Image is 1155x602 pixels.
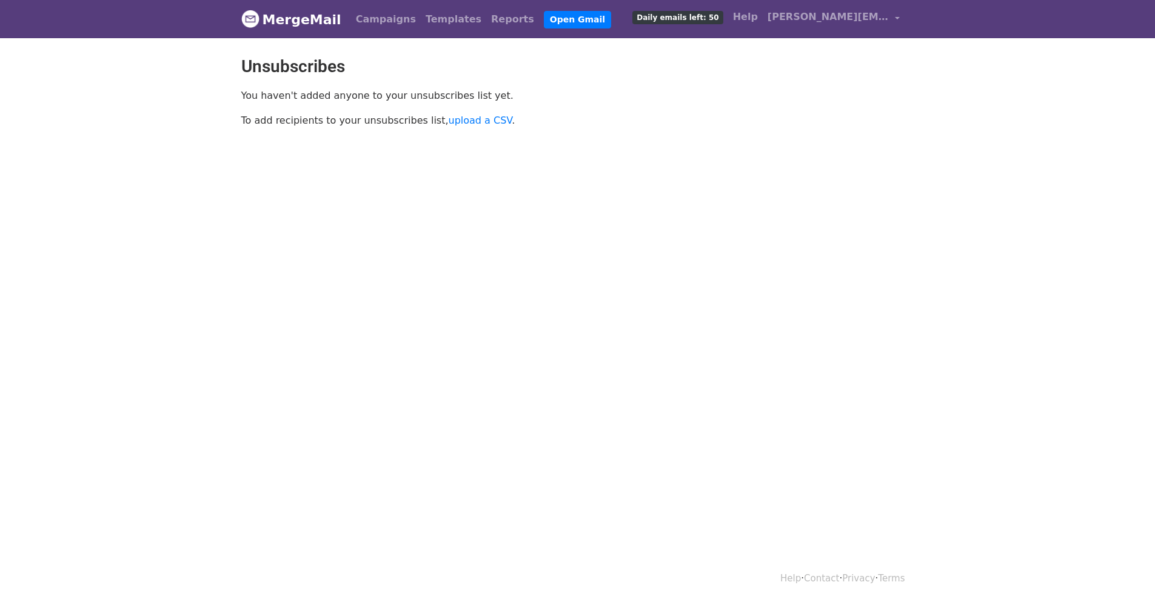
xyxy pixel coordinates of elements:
[628,5,728,29] a: Daily emails left: 50
[878,573,905,584] a: Terms
[241,7,341,32] a: MergeMail
[632,11,723,24] span: Daily emails left: 50
[421,7,486,32] a: Templates
[241,114,569,127] p: To add recipients to your unsubscribes list, .
[804,573,839,584] a: Contact
[842,573,875,584] a: Privacy
[241,56,914,77] h2: Unsubscribes
[728,5,763,29] a: Help
[763,5,905,33] a: [PERSON_NAME][EMAIL_ADDRESS][DOMAIN_NAME]
[768,10,889,24] span: [PERSON_NAME][EMAIL_ADDRESS][DOMAIN_NAME]
[780,573,801,584] a: Help
[486,7,539,32] a: Reports
[351,7,421,32] a: Campaigns
[241,89,569,102] p: You haven't added anyone to your unsubscribes list yet.
[241,10,259,28] img: MergeMail logo
[449,115,512,126] a: upload a CSV
[544,11,611,28] a: Open Gmail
